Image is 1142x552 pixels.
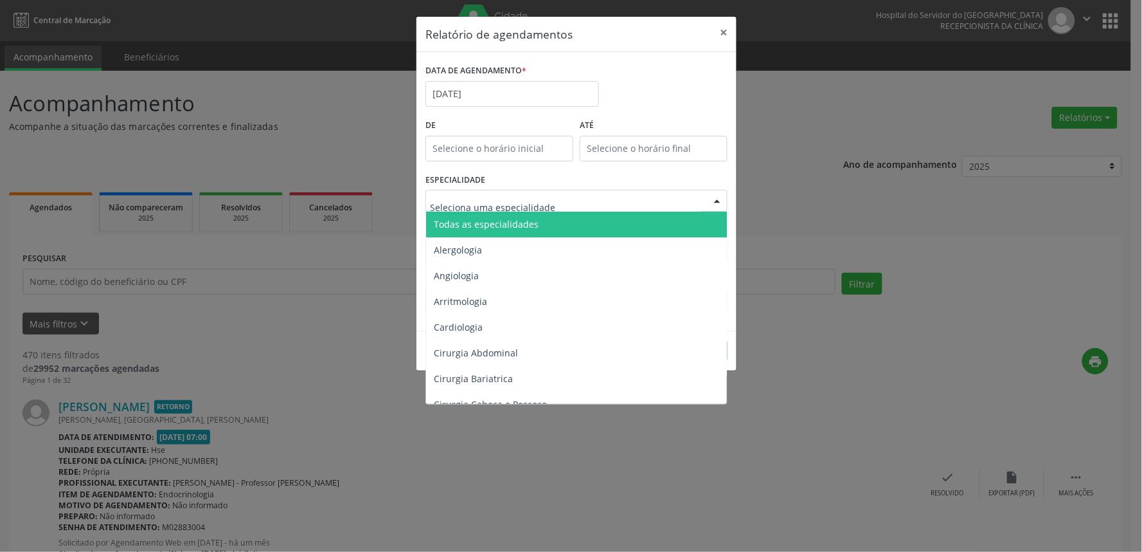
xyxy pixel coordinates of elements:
h5: Relatório de agendamentos [425,26,573,42]
span: Angiologia [434,270,479,282]
span: Cirurgia Cabeça e Pescoço [434,398,547,410]
input: Seleciona uma especialidade [430,194,701,220]
input: Selecione uma data ou intervalo [425,81,599,107]
label: ESPECIALIDADE [425,170,485,190]
input: Selecione o horário final [580,136,727,161]
button: Close [711,17,736,48]
input: Selecione o horário inicial [425,136,573,161]
label: ATÉ [580,116,727,136]
span: Cirurgia Bariatrica [434,373,513,385]
span: Arritmologia [434,295,487,308]
label: De [425,116,573,136]
span: Alergologia [434,244,482,256]
span: Cirurgia Abdominal [434,347,518,359]
span: Todas as especialidades [434,218,539,230]
label: DATA DE AGENDAMENTO [425,61,526,81]
span: Cardiologia [434,321,483,333]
